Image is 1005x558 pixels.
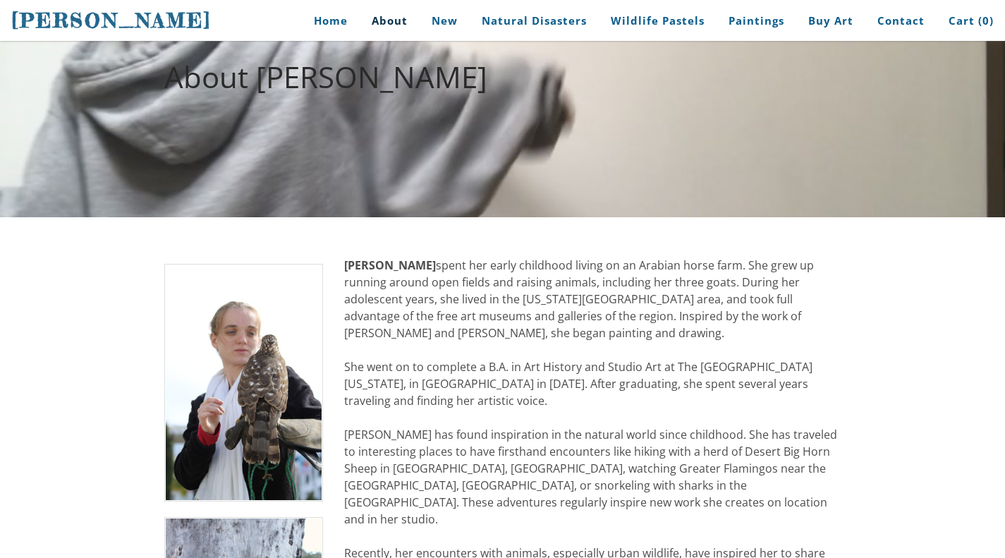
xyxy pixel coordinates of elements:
[718,5,795,37] a: Paintings
[164,56,487,97] font: About [PERSON_NAME]
[293,5,358,37] a: Home
[600,5,715,37] a: Wildlife Pastels
[164,264,324,502] img: Stephanie peters
[344,257,436,273] strong: [PERSON_NAME]
[798,5,864,37] a: Buy Art
[867,5,935,37] a: Contact
[11,7,212,34] a: [PERSON_NAME]
[11,8,212,32] span: [PERSON_NAME]
[471,5,597,37] a: Natural Disasters
[938,5,994,37] a: Cart (0)
[982,13,989,28] span: 0
[361,5,418,37] a: About
[421,5,468,37] a: New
